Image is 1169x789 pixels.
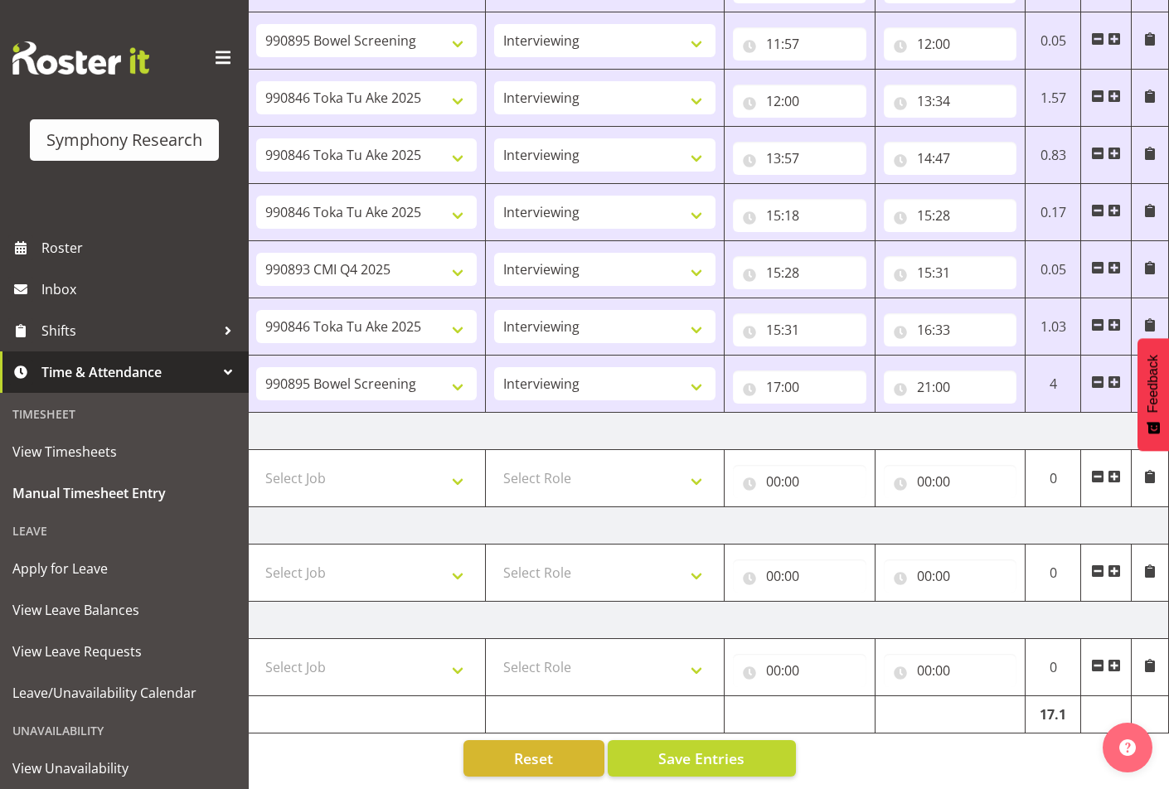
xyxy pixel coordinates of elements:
input: Click to select... [884,654,1017,687]
input: Click to select... [733,142,866,175]
input: Click to select... [884,199,1017,232]
input: Click to select... [733,465,866,498]
input: Click to select... [733,199,866,232]
input: Click to select... [884,465,1017,498]
td: [DATE] [9,413,1169,450]
a: View Leave Requests [4,631,245,672]
td: [DATE] [9,507,1169,545]
a: View Unavailability [4,748,245,789]
input: Click to select... [733,654,866,687]
span: View Leave Requests [12,639,236,664]
div: Timesheet [4,397,245,431]
td: 0 [1026,545,1081,602]
a: View Leave Balances [4,589,245,631]
span: Shifts [41,318,216,343]
input: Click to select... [884,85,1017,118]
td: 17.1 [1026,696,1081,733]
td: 1.03 [1026,298,1081,356]
span: Manual Timesheet Entry [12,481,236,506]
input: Click to select... [733,27,866,61]
span: Reset [514,748,553,769]
input: Click to select... [884,370,1017,404]
span: Roster [41,235,240,260]
button: Reset [463,740,604,777]
span: View Unavailability [12,756,236,781]
a: Leave/Unavailability Calendar [4,672,245,714]
td: 0 [1026,450,1081,507]
input: Click to select... [733,370,866,404]
span: Time & Attendance [41,360,216,385]
span: View Timesheets [12,439,236,464]
input: Click to select... [733,559,866,593]
td: 0.05 [1026,12,1081,70]
button: Save Entries [608,740,796,777]
a: Apply for Leave [4,548,245,589]
button: Feedback - Show survey [1137,338,1169,451]
span: Leave/Unavailability Calendar [12,680,236,705]
input: Click to select... [884,313,1017,346]
td: 1.57 [1026,70,1081,127]
div: Symphony Research [46,128,202,152]
input: Click to select... [884,27,1017,61]
input: Click to select... [884,559,1017,593]
div: Leave [4,514,245,548]
td: [DATE] [9,602,1169,639]
span: Inbox [41,277,240,302]
td: 4 [1026,356,1081,413]
input: Click to select... [733,85,866,118]
td: 0.05 [1026,241,1081,298]
td: 0.83 [1026,127,1081,184]
a: Manual Timesheet Entry [4,472,245,514]
span: Save Entries [658,748,745,769]
a: View Timesheets [4,431,245,472]
td: 0.17 [1026,184,1081,241]
input: Click to select... [733,313,866,346]
div: Unavailability [4,714,245,748]
span: Feedback [1146,355,1161,413]
img: help-xxl-2.png [1119,739,1136,756]
input: Click to select... [884,256,1017,289]
span: Apply for Leave [12,556,236,581]
td: 0 [1026,639,1081,696]
span: View Leave Balances [12,598,236,622]
input: Click to select... [733,256,866,289]
input: Click to select... [884,142,1017,175]
img: Rosterit website logo [12,41,149,75]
